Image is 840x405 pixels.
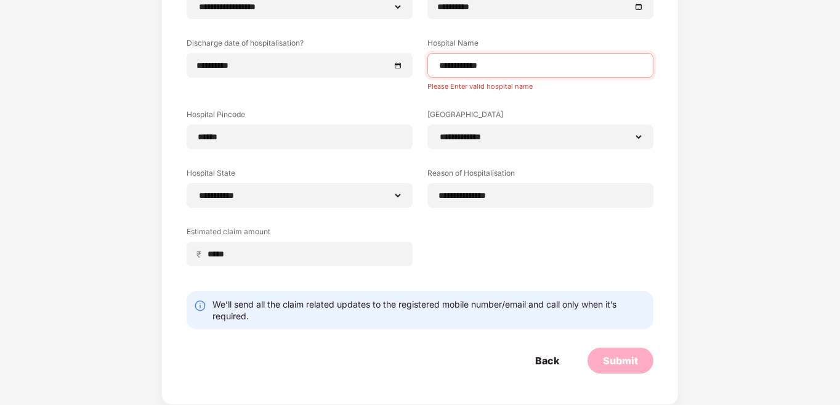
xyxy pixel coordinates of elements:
div: Submit [603,354,638,367]
img: svg+xml;base64,PHN2ZyBpZD0iSW5mby0yMHgyMCIgeG1sbnM9Imh0dHA6Ly93d3cudzMub3JnLzIwMDAvc3ZnIiB3aWR0aD... [194,300,206,312]
label: Hospital Pincode [187,109,413,125]
label: Estimated claim amount [187,226,413,242]
label: Hospital Name [427,38,653,53]
div: Back [535,354,559,367]
label: Reason of Hospitalisation [427,168,653,183]
label: [GEOGRAPHIC_DATA] [427,109,653,125]
label: Hospital State [187,168,413,183]
div: Please Enter valid hospital name [427,78,653,91]
span: ₹ [196,248,206,260]
div: We’ll send all the claim related updates to the registered mobile number/email and call only when... [212,298,646,322]
label: Discharge date of hospitalisation? [187,38,413,53]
